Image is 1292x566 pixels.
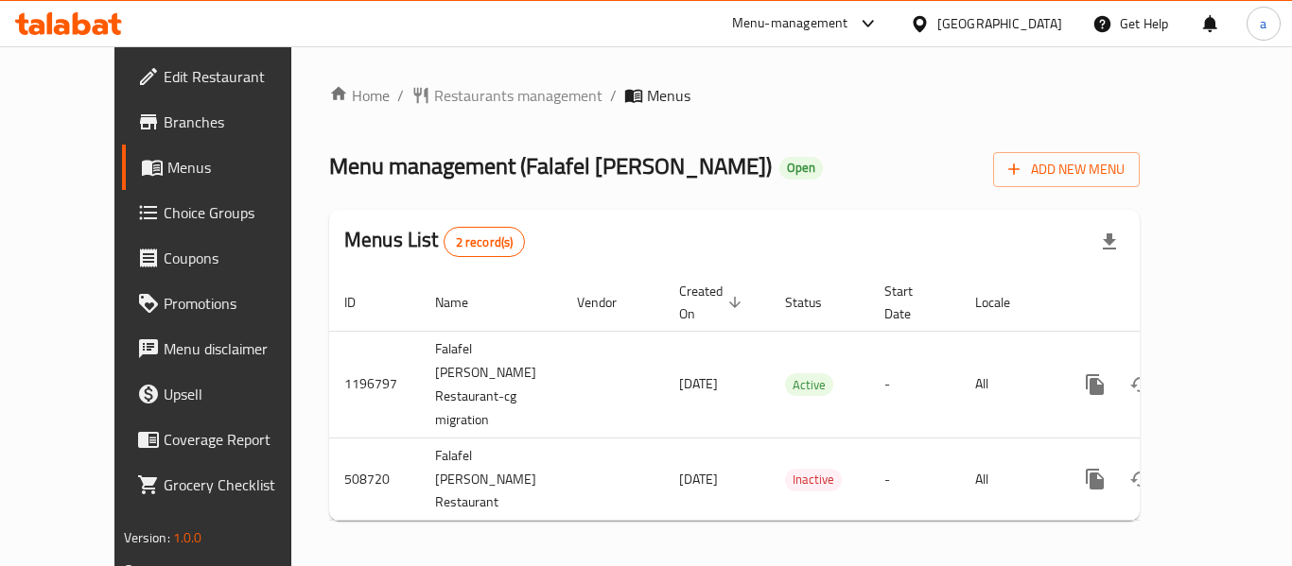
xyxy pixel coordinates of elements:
a: Home [329,84,390,107]
nav: breadcrumb [329,84,1140,107]
span: Menu disclaimer [164,337,315,360]
a: Branches [122,99,330,145]
td: Falafel [PERSON_NAME] Restaurant [420,437,562,521]
span: Grocery Checklist [164,473,315,496]
span: [DATE] [679,467,718,491]
span: Upsell [164,383,315,405]
td: - [869,437,960,521]
a: Restaurants management [411,84,602,107]
span: Version: [124,525,170,550]
td: 1196797 [329,331,420,437]
li: / [610,84,617,107]
h2: Menus List [344,226,525,257]
span: ID [344,291,380,314]
span: Active [785,374,833,396]
span: 2 record(s) [445,233,525,251]
span: Start Date [884,280,937,325]
span: a [1260,13,1266,34]
span: Branches [164,111,315,133]
a: Edit Restaurant [122,54,330,99]
a: Menu disclaimer [122,326,330,371]
a: Choice Groups [122,190,330,235]
a: Grocery Checklist [122,462,330,507]
div: Total records count [444,227,526,257]
button: Change Status [1118,362,1163,407]
div: Active [785,373,833,396]
button: more [1073,456,1118,502]
span: Add New Menu [1008,158,1125,181]
button: Change Status [1118,456,1163,502]
span: Restaurants management [434,84,602,107]
a: Upsell [122,371,330,417]
span: Status [785,291,847,314]
span: Coverage Report [164,428,315,451]
span: Coupons [164,247,315,269]
div: [GEOGRAPHIC_DATA] [937,13,1062,34]
span: 1.0.0 [173,525,202,550]
a: Coupons [122,235,330,281]
span: Name [435,291,493,314]
td: All [960,331,1057,437]
button: Add New Menu [993,152,1140,187]
div: Menu-management [732,12,848,35]
div: Open [779,157,823,180]
td: - [869,331,960,437]
span: Menu management ( Falafel [PERSON_NAME] ) [329,145,772,187]
div: Inactive [785,469,842,491]
span: Locale [975,291,1035,314]
td: Falafel [PERSON_NAME] Restaurant-cg migration [420,331,562,437]
span: Inactive [785,469,842,490]
a: Promotions [122,281,330,326]
span: Created On [679,280,747,325]
th: Actions [1057,274,1269,332]
a: Menus [122,145,330,190]
span: Edit Restaurant [164,65,315,88]
div: Export file [1087,219,1132,265]
span: Vendor [577,291,641,314]
span: [DATE] [679,371,718,396]
span: Menus [167,156,315,179]
a: Coverage Report [122,417,330,462]
span: Promotions [164,292,315,315]
td: 508720 [329,437,420,521]
td: All [960,437,1057,521]
span: Choice Groups [164,201,315,224]
button: more [1073,362,1118,407]
table: enhanced table [329,274,1269,522]
span: Open [779,160,823,176]
span: Menus [647,84,690,107]
li: / [397,84,404,107]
